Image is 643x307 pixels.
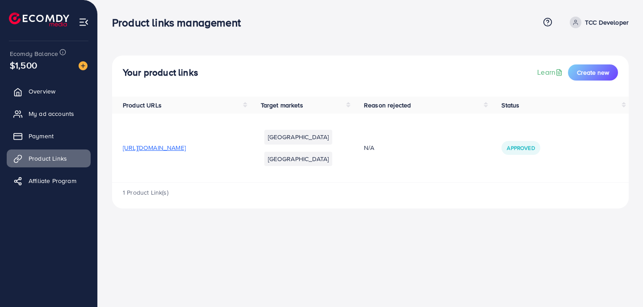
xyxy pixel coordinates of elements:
a: TCC Developer [566,17,629,28]
span: Overview [29,87,55,96]
span: Create new [577,68,609,77]
button: Create new [568,64,618,81]
span: My ad accounts [29,109,74,118]
a: Affiliate Program [7,172,91,190]
span: Approved [507,144,534,152]
a: Overview [7,82,91,100]
span: 1 Product Link(s) [123,188,168,197]
img: menu [79,17,89,27]
span: [URL][DOMAIN_NAME] [123,143,186,152]
a: Learn [537,67,564,77]
li: [GEOGRAPHIC_DATA] [264,130,333,144]
a: Payment [7,127,91,145]
span: Payment [29,132,54,141]
span: N/A [364,143,374,152]
span: $1,500 [10,59,37,72]
h4: Your product links [123,67,198,78]
span: Target markets [261,101,303,110]
a: Product Links [7,149,91,167]
img: image [79,61,88,70]
span: Affiliate Program [29,176,76,185]
iframe: Chat [605,267,636,300]
span: Status [501,101,519,110]
h3: Product links management [112,16,248,29]
span: Ecomdy Balance [10,49,58,58]
p: TCC Developer [585,17,629,28]
span: Product URLs [123,101,162,110]
img: logo [9,13,69,26]
a: My ad accounts [7,105,91,123]
span: Reason rejected [364,101,411,110]
span: Product Links [29,154,67,163]
li: [GEOGRAPHIC_DATA] [264,152,333,166]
